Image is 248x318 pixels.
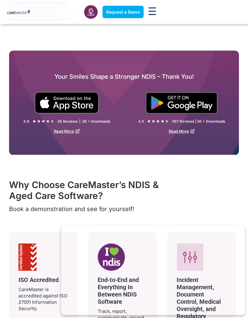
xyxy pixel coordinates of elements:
[9,205,134,213] span: Book a demonstration and see for yourself!
[9,72,239,81] h2: Your Smiles Shape a Stronger NDIS – Thank You!
[106,9,140,15] span: Request a Demo
[147,118,151,124] i: ★
[103,6,144,18] a: Request a Demo
[156,118,160,124] i: ★
[37,118,41,124] i: ★
[138,119,144,124] div: 4.5
[54,129,80,134] a: Read More
[51,118,54,124] i: ★
[161,118,165,124] i: ★
[61,225,245,315] iframe: Popup CTA
[172,119,225,124] div: 567 Reviews | 5K + Downloads
[32,118,36,124] i: ★
[34,92,99,114] img: small black download on the apple app store button.
[41,118,45,124] i: ★
[57,119,110,124] div: 2K Reviews | 2K + Downloads
[46,118,50,124] i: ★
[7,10,30,15] img: CareMaster Logo
[152,118,155,124] i: ★
[32,118,54,124] div: 4.5/5
[146,92,217,114] img: "Get is on" Black Google play button.
[18,276,59,283] span: ISO Accredited
[148,7,156,16] div: Menu Toggle
[169,129,194,134] a: Read More
[147,118,169,124] div: 4.5/5
[18,286,68,312] p: CareMaster is accredited against ISO 27001 Information Security.
[23,119,29,124] div: 4.6
[9,179,170,201] h2: Why Choose CareMaster’s NDIS & Aged Care Software?
[165,118,169,124] i: ★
